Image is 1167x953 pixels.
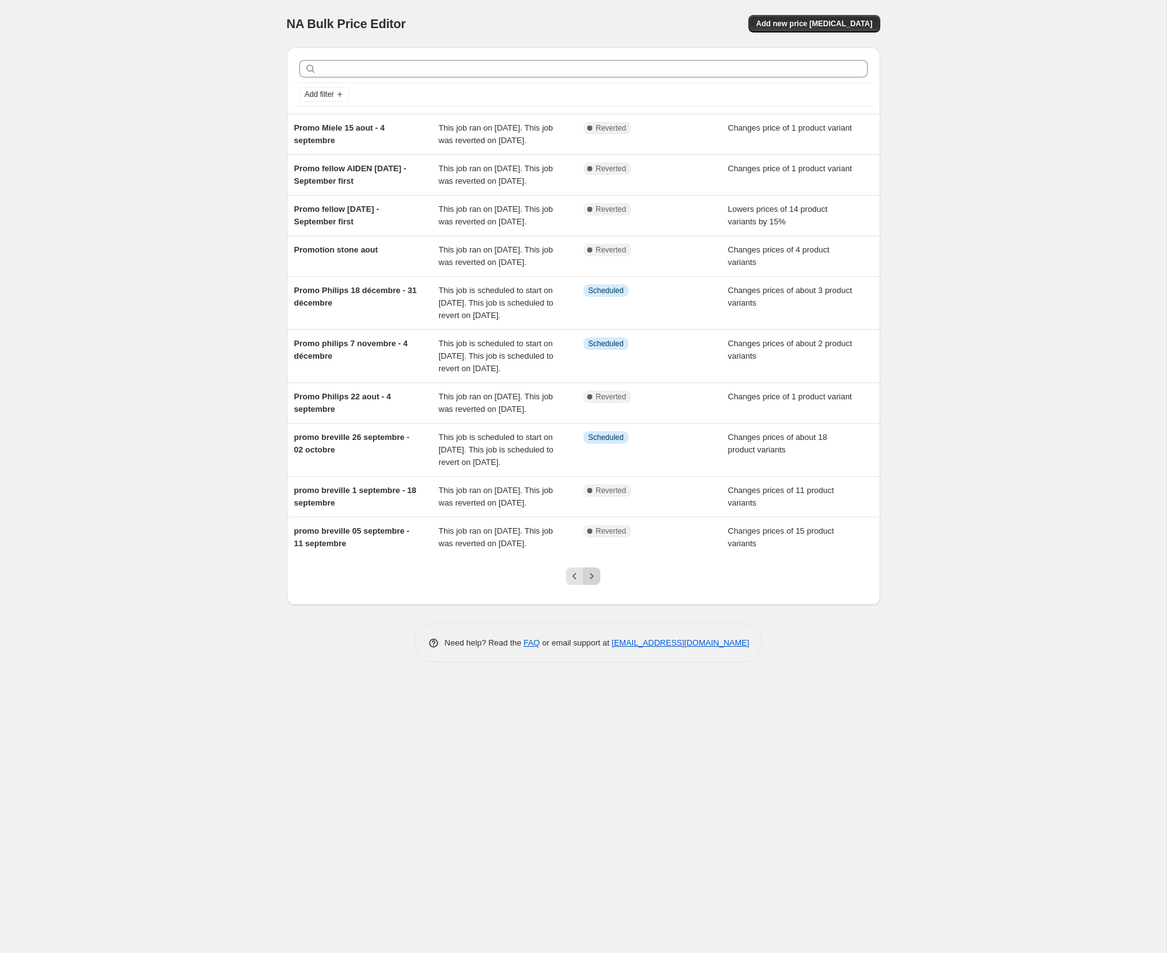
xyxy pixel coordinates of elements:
span: Promo Philips 18 décembre - 31 décembre [294,286,417,307]
span: Need help? Read the [445,638,524,647]
span: Changes price of 1 product variant [728,164,852,173]
span: This job ran on [DATE]. This job was reverted on [DATE]. [439,392,553,414]
span: This job ran on [DATE]. This job was reverted on [DATE]. [439,123,553,145]
span: This job ran on [DATE]. This job was reverted on [DATE]. [439,486,553,507]
span: Reverted [596,392,627,402]
nav: Pagination [566,567,600,585]
span: This job ran on [DATE]. This job was reverted on [DATE]. [439,164,553,186]
span: Changes prices of about 3 product variants [728,286,852,307]
span: Reverted [596,486,627,496]
span: Reverted [596,526,627,536]
span: This job ran on [DATE]. This job was reverted on [DATE]. [439,526,553,548]
span: This job ran on [DATE]. This job was reverted on [DATE]. [439,204,553,226]
span: Promo philips 7 novembre - 4 décembre [294,339,408,361]
a: [EMAIL_ADDRESS][DOMAIN_NAME] [612,638,749,647]
span: Add new price [MEDICAL_DATA] [756,19,872,29]
span: Add filter [305,89,334,99]
span: This job is scheduled to start on [DATE]. This job is scheduled to revert on [DATE]. [439,432,554,467]
span: Reverted [596,164,627,174]
span: Changes prices of 15 product variants [728,526,834,548]
span: Reverted [596,245,627,255]
span: Reverted [596,204,627,214]
span: Promo fellow AIDEN [DATE] - September first [294,164,407,186]
span: Changes prices of about 18 product variants [728,432,827,454]
button: Next [583,567,600,585]
span: Changes prices of 11 product variants [728,486,834,507]
span: promo breville 26 septembre - 02 octobre [294,432,410,454]
span: promo breville 1 septembre - 18 septembre [294,486,417,507]
span: Changes prices of 4 product variants [728,245,830,267]
span: This job ran on [DATE]. This job was reverted on [DATE]. [439,245,553,267]
button: Previous [566,567,583,585]
span: Lowers prices of 14 product variants by 15% [728,204,828,226]
span: Scheduled [588,339,624,349]
button: Add filter [299,87,349,102]
span: This job is scheduled to start on [DATE]. This job is scheduled to revert on [DATE]. [439,286,554,320]
span: Changes price of 1 product variant [728,392,852,401]
span: Changes prices of about 2 product variants [728,339,852,361]
span: Promotion stone aout [294,245,378,254]
span: Promo fellow [DATE] - September first [294,204,379,226]
a: FAQ [524,638,540,647]
span: or email support at [540,638,612,647]
span: NA Bulk Price Editor [287,17,406,31]
span: promo breville 05 septembre - 11 septembre [294,526,410,548]
span: This job is scheduled to start on [DATE]. This job is scheduled to revert on [DATE]. [439,339,554,373]
span: Scheduled [588,432,624,442]
span: Reverted [596,123,627,133]
span: Scheduled [588,286,624,296]
span: Changes price of 1 product variant [728,123,852,132]
span: Promo Miele 15 aout - 4 septembre [294,123,385,145]
span: Promo Philips 22 aout - 4 septembre [294,392,391,414]
button: Add new price [MEDICAL_DATA] [748,15,880,32]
